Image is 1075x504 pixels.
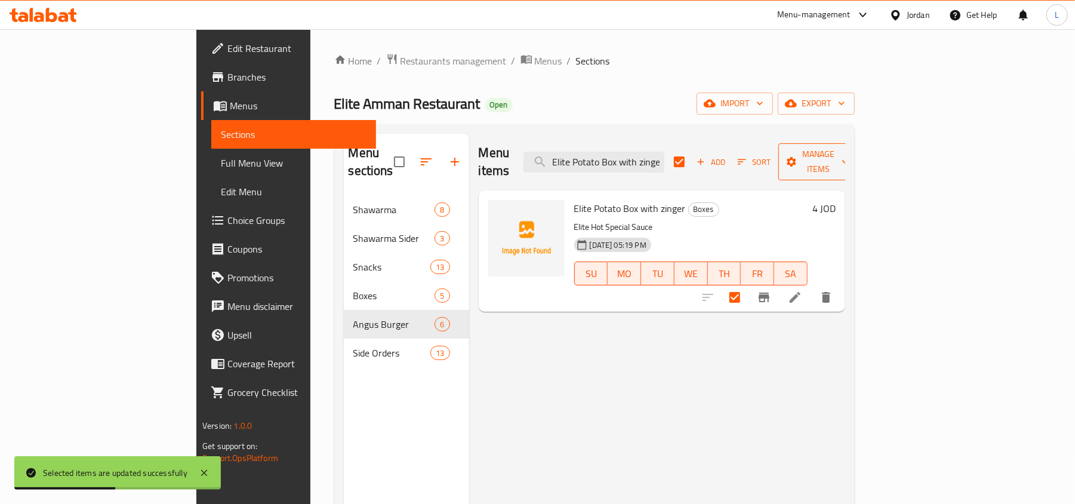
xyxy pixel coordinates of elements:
span: Sort items [730,153,778,171]
a: Menus [201,91,376,120]
span: FR [746,265,769,282]
span: 8 [435,204,449,216]
a: Sections [211,120,376,149]
span: Menus [535,54,562,68]
span: Side Orders [353,346,431,360]
a: Coverage Report [201,349,376,378]
div: items [435,288,449,303]
span: Sort [738,155,771,169]
button: export [778,93,855,115]
span: Elite Amman Restaurant [334,90,480,117]
a: Grocery Checklist [201,378,376,407]
a: Full Menu View [211,149,376,177]
span: 6 [435,319,449,330]
button: TH [708,262,741,285]
span: Sections [221,127,366,142]
h2: Menu items [479,144,510,180]
a: Coupons [201,235,376,263]
button: SA [774,262,808,285]
a: Menu disclaimer [201,292,376,321]
div: Boxes [688,202,719,217]
button: TU [641,262,674,285]
div: Side Orders13 [344,339,469,367]
span: Sections [576,54,610,68]
div: Selected items are updated successfully [43,466,187,480]
span: Full Menu View [221,156,366,170]
li: / [377,54,381,68]
span: Sort sections [412,147,441,176]
span: Open [485,100,513,110]
span: Coupons [227,242,366,256]
button: WE [674,262,708,285]
span: TH [713,265,737,282]
span: WE [679,265,703,282]
span: Shawarma [353,202,435,217]
li: / [512,54,516,68]
button: Branch-specific-item [750,283,778,312]
div: Angus Burger6 [344,310,469,339]
span: Edit Restaurant [227,41,366,56]
button: delete [812,283,840,312]
p: Elite Hot Special Sauce [574,220,808,235]
button: Sort [735,153,774,171]
a: Support.OpsPlatform [202,450,278,466]
span: MO [612,265,636,282]
div: Jordan [907,8,930,21]
button: import [697,93,773,115]
nav: breadcrumb [334,53,855,69]
span: 13 [431,262,449,273]
div: Menu-management [777,8,851,22]
span: Restaurants management [401,54,507,68]
span: TU [646,265,670,282]
div: Shawarma Sider3 [344,224,469,253]
div: items [430,260,449,274]
span: Select to update [722,285,747,310]
span: 3 [435,233,449,244]
div: Shawarma8 [344,195,469,224]
span: Select all sections [387,149,412,174]
span: Boxes [689,202,719,216]
input: search [523,152,664,173]
span: Manage items [788,147,849,177]
button: Add [692,153,730,171]
span: 1.0.0 [233,418,252,434]
nav: Menu sections [344,190,469,372]
a: Edit menu item [788,290,802,305]
span: Branches [227,70,366,84]
a: Upsell [201,321,376,349]
span: import [706,96,763,111]
span: SU [580,265,603,282]
button: MO [608,262,641,285]
a: Menus [520,53,562,69]
a: Restaurants management [386,53,507,69]
button: Manage items [778,143,858,180]
span: Version: [202,418,232,434]
span: 13 [431,348,449,359]
span: Add [695,155,727,169]
span: Elite Potato Box with zinger [574,199,686,217]
span: Boxes [353,288,435,303]
button: FR [741,262,774,285]
span: Shawarma Sider [353,231,435,245]
span: Angus Burger [353,317,435,331]
span: Add item [692,153,730,171]
a: Edit Restaurant [201,34,376,63]
div: Open [485,98,513,112]
span: export [787,96,845,111]
span: Get support on: [202,438,257,454]
div: Snacks13 [344,253,469,281]
span: L [1055,8,1059,21]
a: Edit Menu [211,177,376,206]
span: Menu disclaimer [227,299,366,314]
span: Grocery Checklist [227,385,366,399]
span: Menus [230,99,366,113]
img: Elite Potato Box with zinger [488,200,565,276]
span: Upsell [227,328,366,342]
span: Snacks [353,260,431,274]
li: / [567,54,571,68]
span: [DATE] 05:19 PM [585,239,651,251]
a: Promotions [201,263,376,292]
